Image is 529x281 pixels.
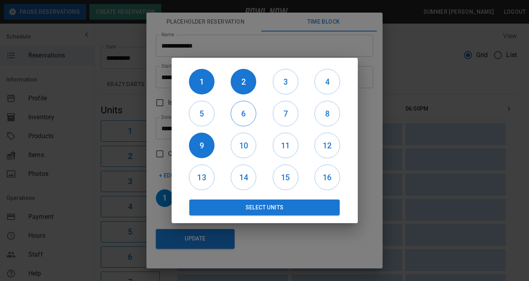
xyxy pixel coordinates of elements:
button: 12 [314,133,340,158]
button: 5 [189,101,215,126]
button: 14 [231,165,256,190]
button: 3 [273,69,298,94]
button: 2 [231,69,256,94]
h6: 14 [231,171,256,184]
button: 4 [314,69,340,94]
button: 16 [314,165,340,190]
button: 10 [231,133,256,158]
h6: 9 [189,139,215,152]
button: 6 [231,101,256,126]
button: 13 [189,165,215,190]
button: 7 [273,101,298,126]
h6: 16 [315,171,340,184]
button: 9 [189,133,215,158]
button: 8 [314,101,340,126]
h6: 6 [231,107,256,120]
h6: 8 [315,107,340,120]
button: 11 [273,133,298,158]
h6: 10 [231,139,256,152]
button: Select Units [189,200,340,215]
h6: 11 [273,139,298,152]
h6: 4 [315,76,340,88]
h6: 7 [273,107,298,120]
button: 15 [273,165,298,190]
h6: 3 [273,76,298,88]
h6: 5 [189,107,214,120]
h6: 13 [189,171,214,184]
h6: 2 [231,76,256,88]
h6: 12 [315,139,340,152]
h6: 15 [273,171,298,184]
h6: 1 [189,76,215,88]
button: 1 [189,69,215,94]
